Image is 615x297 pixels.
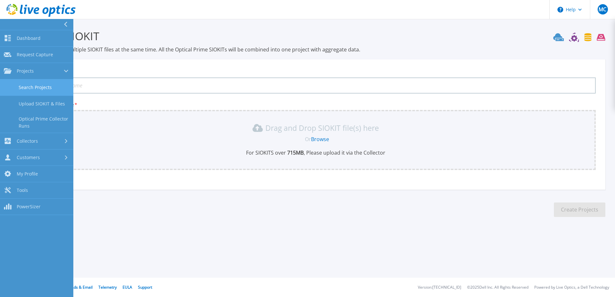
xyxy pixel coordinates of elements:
[26,29,605,43] h3: Upload SIOKIT
[311,136,329,143] a: Browse
[17,138,38,144] span: Collectors
[265,125,379,131] p: Drag and Drop SIOKIT file(s) here
[17,204,41,210] span: PowerSizer
[39,123,592,156] div: Drag and Drop SIOKIT file(s) here OrBrowseFor SIOKITS over 715MB, Please upload it via the Collector
[17,68,34,74] span: Projects
[98,284,117,290] a: Telemetry
[17,155,40,160] span: Customers
[26,46,605,53] p: You may upload multiple SIOKIT files at the same time. All the Optical Prime SIOKITs will be comb...
[17,35,41,41] span: Dashboard
[286,149,304,156] b: 715 MB
[17,171,38,177] span: My Profile
[35,77,596,94] input: Enter Project Name
[35,102,596,107] p: Upload SIOKIT file
[467,285,528,290] li: © 2025 Dell Inc. All Rights Reserved
[418,285,461,290] li: Version: [TECHNICAL_ID]
[17,52,53,58] span: Request Capture
[39,149,592,156] p: For SIOKITS over , Please upload it via the Collector
[305,136,311,143] span: Or
[123,284,132,290] a: EULA
[554,203,605,217] button: Create Projects
[71,284,93,290] a: Ads & Email
[138,284,152,290] a: Support
[17,187,28,193] span: Tools
[599,7,606,12] span: MC
[534,285,609,290] li: Powered by Live Optics, a Dell Technology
